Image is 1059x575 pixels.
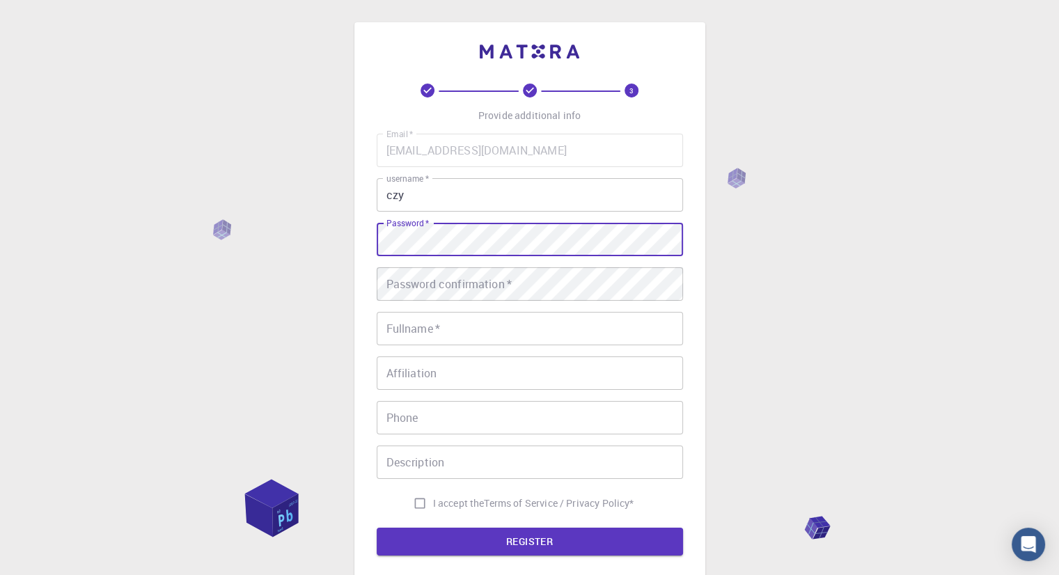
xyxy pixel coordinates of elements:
[484,496,634,510] a: Terms of Service / Privacy Policy*
[484,496,634,510] p: Terms of Service / Privacy Policy *
[629,86,634,95] text: 3
[478,109,581,123] p: Provide additional info
[1012,528,1045,561] div: Open Intercom Messenger
[386,173,429,184] label: username
[433,496,485,510] span: I accept the
[386,128,413,140] label: Email
[386,217,429,229] label: Password
[377,528,683,556] button: REGISTER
